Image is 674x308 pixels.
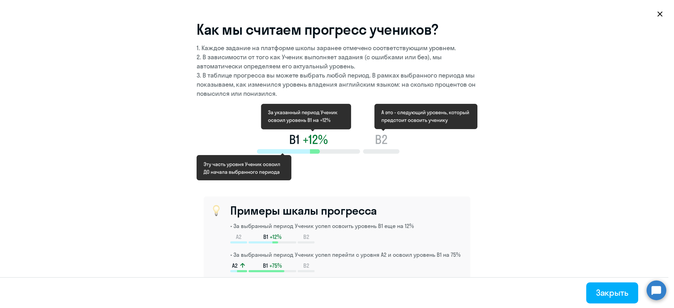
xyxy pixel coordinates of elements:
[263,233,268,241] span: B1
[197,21,477,38] h1: Как мы считаем прогресс учеников?
[197,53,477,71] p: 2. В зависимости от того как Ученик выполняет задания (с ошибками или без), мы автоматически опре...
[236,233,242,241] span: A2
[303,233,309,241] span: B2
[197,71,477,98] p: 3. В таблице прогресса вы можете выбрать любой период. В рамках выбранного периода мы показываем,...
[197,43,477,53] p: 1. Каждое задание на платформе школы заранее отмечено соответствующим уровнем.
[263,262,268,269] span: B1
[303,262,309,269] span: B2
[270,233,282,241] span: +12%
[230,250,463,259] p: • За выбранный период Ученик успел перейти с уровня A2 и освоил уровень B1 на 75%
[230,222,463,230] p: • За выбранный период Ученик успел освоить уровень B1 еще на 12%
[232,262,238,269] span: A2
[197,104,477,182] img: how we count
[230,203,463,217] h3: Примеры шкалы прогресса
[596,287,628,298] div: Закрыть
[586,282,638,303] button: Закрыть
[211,205,222,216] img: hint
[269,262,282,269] span: +75%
